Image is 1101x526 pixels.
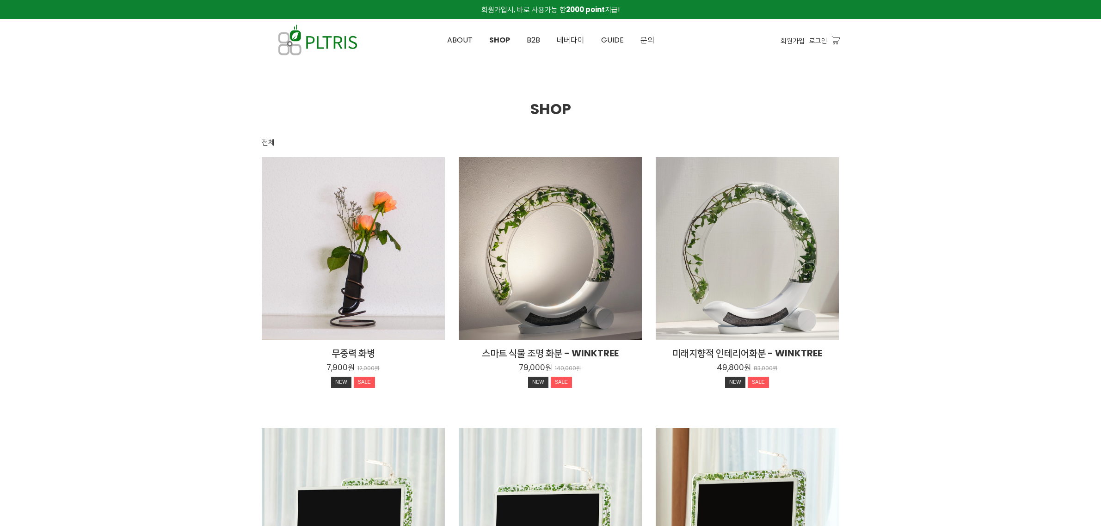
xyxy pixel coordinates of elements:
h2: 무중력 화병 [262,347,445,360]
div: NEW [528,377,548,388]
a: 로그인 [809,36,827,46]
a: 회원가입 [781,36,805,46]
h2: 스마트 식물 조명 화분 - WINKTREE [459,347,642,360]
strong: 2000 point [566,5,605,14]
span: ABOUT [447,35,473,45]
span: 회원가입시, 바로 사용가능 한 지급! [481,5,620,14]
div: NEW [725,377,745,388]
a: 무중력 화병 7,900원 12,000원 NEWSALE [262,347,445,390]
p: 140,000원 [555,365,581,372]
p: 49,800원 [717,362,751,373]
h2: 미래지향적 인테리어화분 - WINKTREE [656,347,839,360]
span: SHOP [530,98,571,119]
span: 네버다이 [557,35,584,45]
a: ABOUT [439,19,481,61]
a: B2B [518,19,548,61]
span: 문의 [640,35,654,45]
div: SALE [551,377,572,388]
p: 83,000원 [754,365,778,372]
a: 미래지향적 인테리어화분 - WINKTREE 49,800원 83,000원 NEWSALE [656,347,839,390]
div: SALE [748,377,769,388]
div: SALE [354,377,375,388]
span: B2B [527,35,540,45]
a: 네버다이 [548,19,593,61]
span: SHOP [489,35,510,45]
a: 문의 [632,19,663,61]
a: GUIDE [593,19,632,61]
p: 12,000원 [357,365,380,372]
div: NEW [331,377,351,388]
p: 7,900원 [326,362,355,373]
a: SHOP [481,19,518,61]
a: 스마트 식물 조명 화분 - WINKTREE 79,000원 140,000원 NEWSALE [459,347,642,390]
div: 전체 [262,137,275,148]
span: GUIDE [601,35,624,45]
p: 79,000원 [519,362,552,373]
